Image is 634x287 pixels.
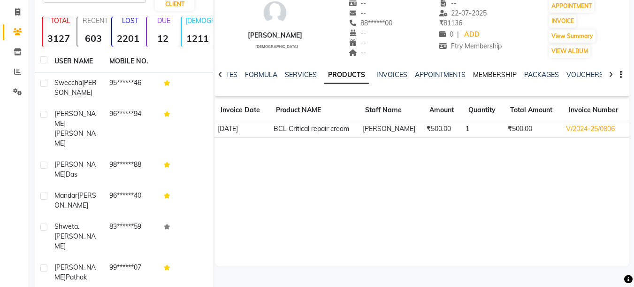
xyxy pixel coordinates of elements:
p: DUE [149,16,179,25]
a: SERVICES [285,70,317,79]
a: PRODUCTS [324,67,369,84]
span: -- [349,48,367,57]
span: [PERSON_NAME] [54,160,96,178]
button: VIEW ALBUM [549,45,590,58]
td: BCL Critical repair cream [270,121,359,138]
span: [PERSON_NAME] [54,129,96,147]
span: Shweta [54,222,78,231]
span: Sweccha [54,78,82,87]
span: .[PERSON_NAME] [54,222,96,250]
div: [PERSON_NAME] [248,31,302,40]
p: LOST [116,16,144,25]
a: FORMULA [245,70,277,79]
span: Pathak [66,273,87,281]
strong: 3127 [43,32,75,44]
span: Mandar [54,191,77,200]
a: INVOICES [376,70,407,79]
a: PACKAGES [524,70,559,79]
th: Invoice Number [563,100,629,121]
span: [DEMOGRAPHIC_DATA] [255,44,298,49]
a: MEMBERSHIP [473,70,517,79]
span: 22-07-2025 [439,9,487,17]
span: -- [349,29,367,37]
th: Invoice Date [215,100,270,121]
th: MOBILE NO. [104,51,159,72]
th: Amount [424,100,463,121]
td: ₹500.00 [504,121,563,138]
p: TOTAL [46,16,75,25]
span: 0 [439,30,453,39]
span: -- [349,9,367,17]
span: Das [66,170,77,178]
a: ADD [463,28,481,41]
th: Total Amount [504,100,563,121]
th: Product NAME [270,100,359,121]
button: View Summary [549,30,596,43]
strong: 1211 [182,32,214,44]
strong: 2201 [112,32,144,44]
strong: 603 [77,32,109,44]
span: 81136 [439,19,462,27]
span: -- [349,39,367,47]
p: RECENT [81,16,109,25]
td: V/2024-25/0806 [563,121,629,138]
td: [PERSON_NAME] [359,121,423,138]
button: INVOICE [549,15,576,28]
span: ₹ [439,19,443,27]
strong: 12 [147,32,179,44]
td: [DATE] [215,121,270,138]
span: [PERSON_NAME] [54,109,96,128]
th: Quantity [463,100,505,121]
span: Ftry Membership [439,42,502,50]
span: [PERSON_NAME] [54,263,96,281]
a: APPOINTMENTS [415,70,466,79]
span: | [457,30,459,39]
td: ₹500.00 [424,121,463,138]
th: USER NAME [49,51,104,72]
td: 1 [463,121,505,138]
th: Staff Name [359,100,423,121]
a: VOUCHERS [566,70,603,79]
p: [DEMOGRAPHIC_DATA] [185,16,214,25]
